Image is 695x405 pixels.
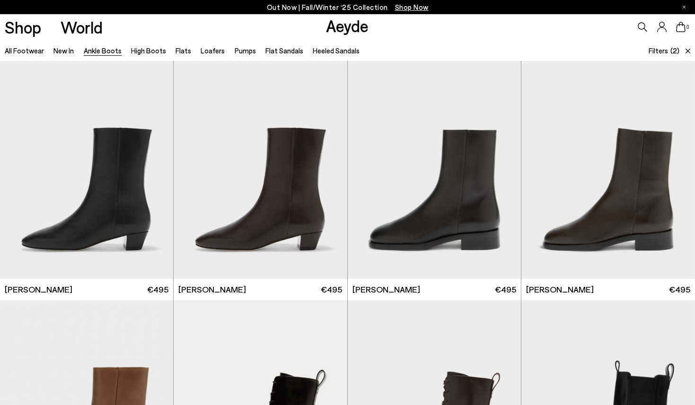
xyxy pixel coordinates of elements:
[521,61,695,278] img: Vincent Ankle Boots
[131,46,166,55] a: High Boots
[521,61,695,278] a: 6 / 6 1 / 6 2 / 6 3 / 6 4 / 6 5 / 6 6 / 6 1 / 6 Next slide Previous slide
[174,279,347,300] a: [PERSON_NAME] €495
[521,61,695,278] div: 1 / 6
[686,25,690,30] span: 0
[526,284,594,295] span: [PERSON_NAME]
[670,45,679,56] span: (2)
[326,16,369,35] a: Aeyde
[521,279,695,300] a: [PERSON_NAME] €495
[348,61,521,278] img: Vincent Ankle Boots
[348,61,521,278] div: 1 / 6
[174,61,347,278] img: Yasmin Leather Ankle Boots
[147,284,168,295] span: €495
[521,61,694,278] div: 2 / 6
[313,46,360,55] a: Heeled Sandals
[649,46,668,55] span: Filters
[348,279,521,300] a: [PERSON_NAME] €495
[201,46,225,55] a: Loafers
[348,61,521,278] a: 6 / 6 1 / 6 2 / 6 3 / 6 4 / 6 5 / 6 6 / 6 1 / 6 Next slide Previous slide
[235,46,256,55] a: Pumps
[53,46,74,55] a: New In
[321,284,342,295] span: €495
[521,61,694,278] img: Vincent Ankle Boots
[495,284,516,295] span: €495
[676,22,686,32] a: 0
[176,46,191,55] a: Flats
[265,46,303,55] a: Flat Sandals
[395,3,429,11] span: Navigate to /collections/new-in
[5,19,41,35] a: Shop
[5,284,72,295] span: [PERSON_NAME]
[84,46,122,55] a: Ankle Boots
[669,284,690,295] span: €495
[267,1,429,13] p: Out Now | Fall/Winter ‘25 Collection
[61,19,103,35] a: World
[5,46,44,55] a: All Footwear
[178,284,246,295] span: [PERSON_NAME]
[352,284,420,295] span: [PERSON_NAME]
